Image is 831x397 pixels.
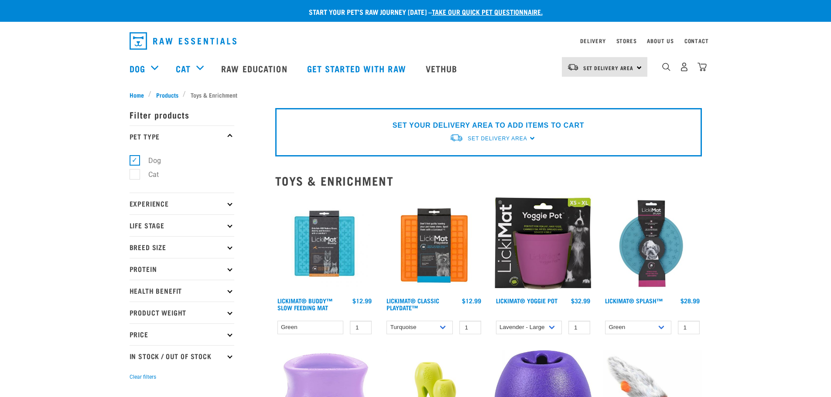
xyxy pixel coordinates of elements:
div: $12.99 [352,297,372,304]
p: Pet Type [130,126,234,147]
label: Dog [134,155,164,166]
span: Set Delivery Area [468,136,527,142]
a: Products [151,90,183,99]
a: LickiMat® Splash™ [605,299,663,302]
img: Raw Essentials Logo [130,32,236,50]
a: LickiMat® Classic Playdate™ [386,299,439,309]
img: user.png [680,62,689,71]
a: Contact [684,39,709,42]
a: LickiMat® Yoggie Pot [496,299,557,302]
a: Delivery [580,39,605,42]
p: Breed Size [130,236,234,258]
button: Clear filters [130,373,156,381]
a: Raw Education [212,51,298,86]
div: $28.99 [681,297,700,304]
a: LickiMat® Buddy™ Slow Feeding Mat [277,299,332,309]
h2: Toys & Enrichment [275,174,702,187]
img: Buddy Turquoise [275,194,374,293]
a: Home [130,90,149,99]
p: Protein [130,258,234,280]
input: 1 [459,321,481,334]
a: Dog [130,62,145,75]
p: Filter products [130,104,234,126]
img: van-moving.png [449,133,463,143]
label: Cat [134,169,162,180]
img: LM Playdate Orange 570x570 crop top [384,194,483,293]
a: Vethub [417,51,469,86]
span: Set Delivery Area [583,66,634,69]
img: home-icon@2x.png [698,62,707,71]
img: Lickimat Splash Turquoise 570x570 crop top [603,194,702,293]
a: Stores [616,39,637,42]
div: $32.99 [571,297,590,304]
span: Home [130,90,144,99]
p: Product Weight [130,302,234,323]
a: About Us [647,39,674,42]
input: 1 [678,321,700,334]
a: Cat [176,62,191,75]
p: SET YOUR DELIVERY AREA TO ADD ITEMS TO CART [393,120,584,131]
p: Price [130,323,234,345]
nav: dropdown navigation [123,29,709,53]
p: In Stock / Out Of Stock [130,345,234,367]
p: Life Stage [130,214,234,236]
img: van-moving.png [567,63,579,71]
a: Get started with Raw [298,51,417,86]
p: Experience [130,193,234,214]
img: home-icon-1@2x.png [662,63,670,71]
nav: breadcrumbs [130,90,702,99]
img: Yoggie pot packaging purple 2 [494,194,593,293]
span: Products [156,90,178,99]
input: 1 [350,321,372,334]
div: $12.99 [462,297,481,304]
input: 1 [568,321,590,334]
a: take our quick pet questionnaire. [432,10,543,14]
p: Health Benefit [130,280,234,302]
